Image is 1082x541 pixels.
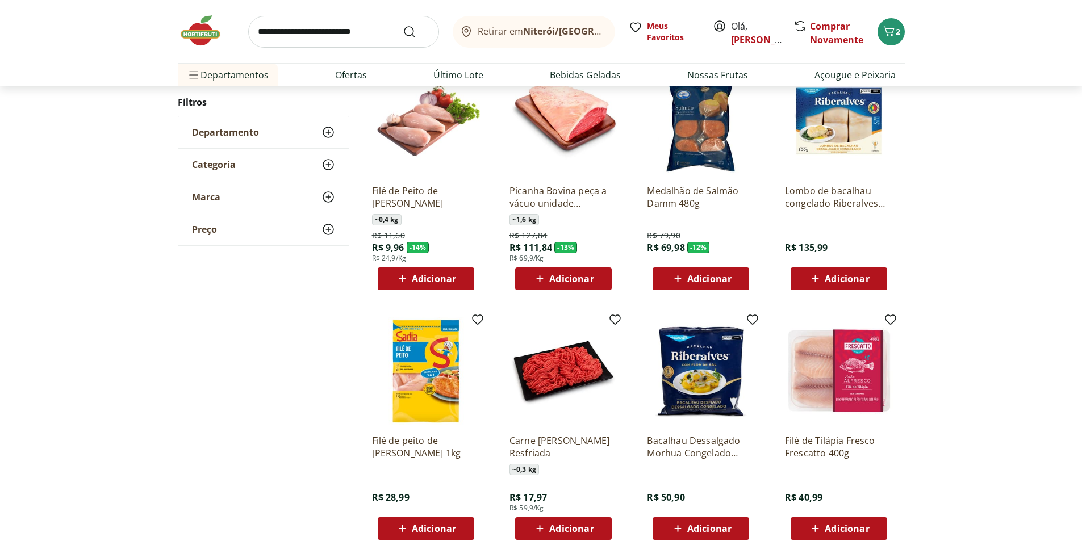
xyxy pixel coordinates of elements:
[515,517,612,540] button: Adicionar
[731,33,805,46] a: [PERSON_NAME]
[647,68,755,175] img: Medalhão de Salmão Damm 480g
[378,267,474,290] button: Adicionar
[629,20,699,43] a: Meus Favoritos
[791,517,887,540] button: Adicionar
[509,68,617,175] img: Picanha Bovina peça a vácuo unidade aproximadamente 1,6kg
[785,434,893,459] a: Filé de Tilápia Fresco Frescatto 400g
[647,317,755,425] img: Bacalhau Dessalgado Morhua Congelado Riberalves 400G
[731,19,782,47] span: Olá,
[248,16,439,48] input: search
[192,127,259,138] span: Departamento
[785,317,893,425] img: Filé de Tilápia Fresco Frescatto 400g
[433,68,483,82] a: Último Lote
[178,181,349,213] button: Marca
[687,524,732,533] span: Adicionar
[549,524,594,533] span: Adicionar
[187,61,269,89] span: Departamentos
[509,434,617,459] a: Carne [PERSON_NAME] Resfriada
[412,274,456,283] span: Adicionar
[653,517,749,540] button: Adicionar
[509,184,617,209] a: Picanha Bovina peça a vácuo unidade aproximadamente 1,6kg
[647,491,684,504] span: R$ 50,90
[896,26,900,37] span: 2
[509,504,544,513] span: R$ 59,9/Kg
[515,267,612,290] button: Adicionar
[810,20,863,46] a: Comprar Novamente
[178,116,349,148] button: Departamento
[509,214,539,225] span: ~ 1,6 kg
[372,434,480,459] a: Filé de peito de [PERSON_NAME] 1kg
[372,254,407,263] span: R$ 24,9/Kg
[372,241,404,254] span: R$ 9,96
[509,241,552,254] span: R$ 111,84
[687,242,710,253] span: - 12 %
[187,61,200,89] button: Menu
[523,25,653,37] b: Niterói/[GEOGRAPHIC_DATA]
[178,149,349,181] button: Categoria
[647,184,755,209] a: Medalhão de Salmão Damm 480g
[550,68,621,82] a: Bebidas Geladas
[653,267,749,290] button: Adicionar
[647,20,699,43] span: Meus Favoritos
[785,491,822,504] span: R$ 40,99
[647,434,755,459] a: Bacalhau Dessalgado Morhua Congelado Riberalves 400G
[335,68,367,82] a: Ofertas
[378,517,474,540] button: Adicionar
[509,491,547,504] span: R$ 17,97
[785,241,828,254] span: R$ 135,99
[509,464,539,475] span: ~ 0,3 kg
[878,18,905,45] button: Carrinho
[372,317,480,425] img: Filé de peito de frango Sadia 1kg
[825,524,869,533] span: Adicionar
[509,230,547,241] span: R$ 127,84
[192,159,236,170] span: Categoria
[509,254,544,263] span: R$ 69,9/Kg
[178,213,349,245] button: Preço
[192,191,220,203] span: Marca
[647,241,684,254] span: R$ 69,98
[478,26,603,36] span: Retirar em
[687,274,732,283] span: Adicionar
[554,242,577,253] span: - 13 %
[407,242,429,253] span: - 14 %
[192,224,217,235] span: Preço
[178,14,235,48] img: Hortifruti
[372,68,480,175] img: Filé de Peito de Frango Resfriado
[372,230,405,241] span: R$ 11,60
[785,68,893,175] img: Lombo de bacalhau congelado Riberalves 800g
[372,184,480,209] a: Filé de Peito de [PERSON_NAME]
[403,25,430,39] button: Submit Search
[785,184,893,209] a: Lombo de bacalhau congelado Riberalves 800g
[178,91,349,114] h2: Filtros
[453,16,615,48] button: Retirar emNiterói/[GEOGRAPHIC_DATA]
[647,230,680,241] span: R$ 79,90
[509,317,617,425] img: Carne Moída Bovina Resfriada
[372,214,402,225] span: ~ 0,4 kg
[412,524,456,533] span: Adicionar
[791,267,887,290] button: Adicionar
[549,274,594,283] span: Adicionar
[687,68,748,82] a: Nossas Frutas
[372,491,410,504] span: R$ 28,99
[825,274,869,283] span: Adicionar
[814,68,896,82] a: Açougue e Peixaria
